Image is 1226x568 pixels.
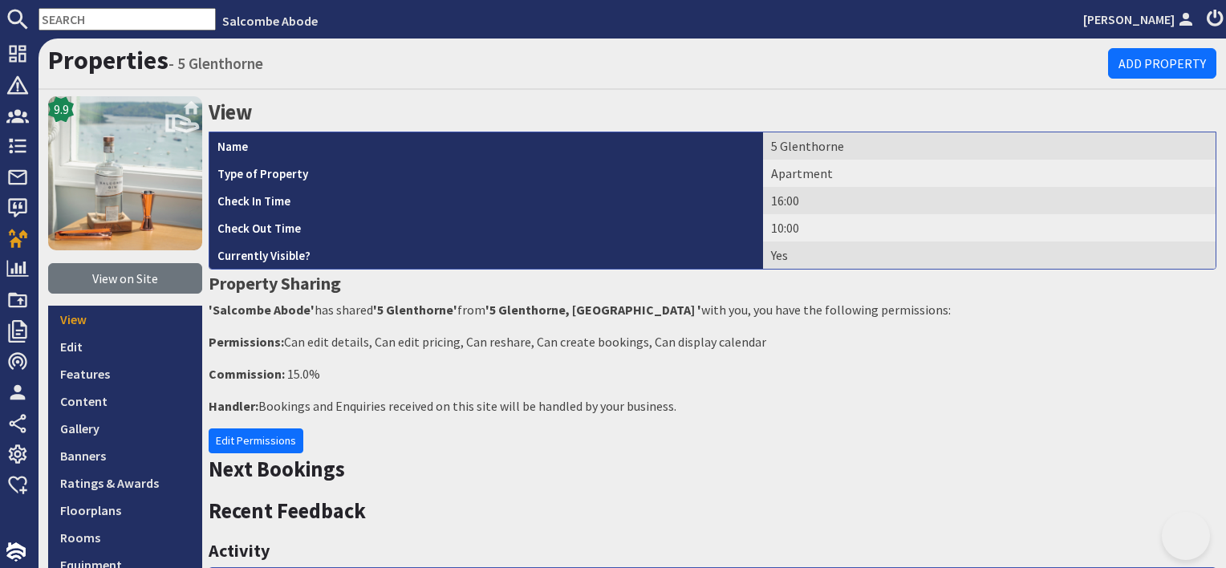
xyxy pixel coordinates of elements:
td: Yes [763,241,1216,269]
a: Next Bookings [209,456,345,482]
a: Ratings & Awards [48,469,202,497]
a: Banners [48,442,202,469]
th: Currently Visible? [209,241,763,269]
a: Features [48,360,202,387]
a: Gallery [48,415,202,442]
a: Content [48,387,202,415]
a: [PERSON_NAME] [1083,10,1197,29]
th: Check In Time [209,187,763,214]
p: Bookings and Enquiries received on this site will be handled by your business. [209,396,1216,416]
span: 15.0% [287,366,320,382]
a: Salcombe Abode [222,13,318,29]
strong: '5 Glenthorne' [373,302,457,318]
strong: 'Salcombe Abode' [209,302,315,318]
a: 5 Glenthorne's icon9.9 [48,96,202,250]
a: View on Site [48,263,202,294]
th: Type of Property [209,160,763,187]
h3: Property Sharing [209,270,1216,297]
a: Rooms [48,524,202,551]
strong: '5 Glenthorne, [GEOGRAPHIC_DATA] ' [485,302,701,318]
span: 9.9 [54,99,69,119]
td: 10:00 [763,214,1216,241]
a: Edit Permissions [209,428,303,453]
p: has shared from with you, you have the following permissions: [209,300,1216,319]
h2: View [209,96,1216,128]
th: Name [209,132,763,160]
a: Floorplans [48,497,202,524]
img: staytech_i_w-64f4e8e9ee0a9c174fd5317b4b171b261742d2d393467e5bdba4413f4f884c10.svg [6,542,26,562]
td: Apartment [763,160,1216,187]
strong: Handler: [209,398,258,414]
a: Properties [48,44,168,76]
img: 5 Glenthorne's icon [48,96,202,250]
strong: Commission: [209,366,285,382]
td: 16:00 [763,187,1216,214]
p: Can edit details, Can edit pricing, Can reshare, Can create bookings, Can display calendar [209,332,1216,351]
a: Edit [48,333,202,360]
iframe: Toggle Customer Support [1162,512,1210,560]
a: Activity [209,539,270,562]
a: Recent Feedback [209,497,366,524]
td: 5 Glenthorne [763,132,1216,160]
a: Add Property [1108,48,1216,79]
small: - 5 Glenthorne [168,54,263,73]
th: Check Out Time [209,214,763,241]
a: View [48,306,202,333]
input: SEARCH [39,8,216,30]
strong: Permissions: [209,334,284,350]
